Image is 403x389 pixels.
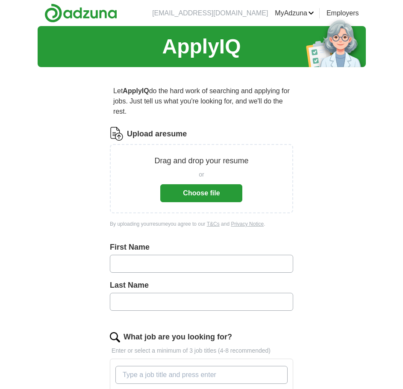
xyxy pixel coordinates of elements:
p: Let do the hard work of searching and applying for jobs. Just tell us what you're looking for, an... [110,83,293,120]
h1: ApplyIQ [162,31,241,62]
a: Employers [327,8,359,18]
label: Last Name [110,280,293,291]
label: What job are you looking for? [124,331,232,343]
p: Drag and drop your resume [154,155,248,167]
p: Enter or select a minimum of 3 job titles (4-8 recommended) [110,346,293,355]
img: CV Icon [110,127,124,141]
img: search.png [110,332,120,342]
li: [EMAIL_ADDRESS][DOMAIN_NAME] [152,8,268,18]
strong: ApplyIQ [123,87,149,94]
img: Adzuna logo [44,3,117,23]
span: or [199,170,204,179]
label: Upload a resume [127,128,187,140]
label: First Name [110,242,293,253]
a: Privacy Notice [231,221,264,227]
a: MyAdzuna [275,8,314,18]
button: Choose file [160,184,242,202]
div: By uploading your resume you agree to our and . [110,220,293,228]
input: Type a job title and press enter [115,366,288,384]
a: T&Cs [207,221,220,227]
